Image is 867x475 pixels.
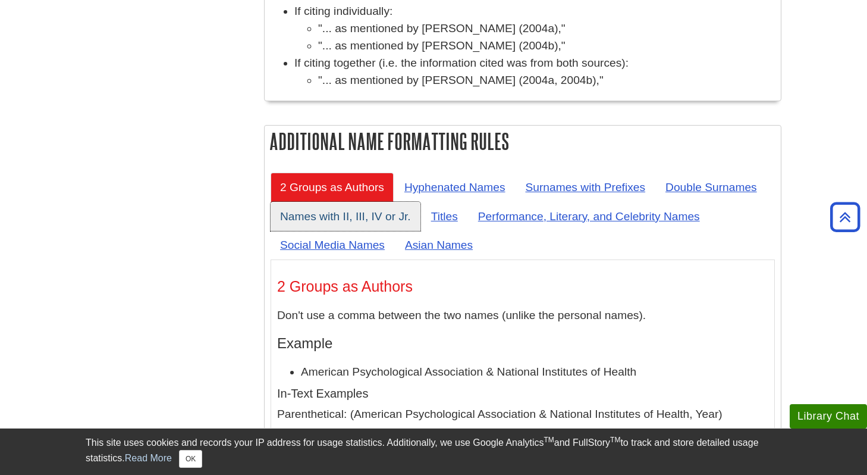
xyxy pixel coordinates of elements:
li: "... as mentioned by [PERSON_NAME] (2004b)," [318,37,775,55]
p: Don't use a comma between the two names (unlike the personal names). [277,307,768,324]
a: Double Surnames [656,173,767,202]
button: Close [179,450,202,468]
sup: TM [610,436,620,444]
button: Library Chat [790,404,867,429]
li: "... as mentioned by [PERSON_NAME] (2004a, 2004b)," [318,72,775,89]
a: Asian Names [395,230,482,260]
h4: Example [277,336,768,351]
a: Back to Top [826,209,864,225]
a: Titles [422,202,467,231]
div: This site uses cookies and records your IP address for usage statistics. Additionally, we use Goo... [86,436,781,468]
a: Surnames with Prefixes [516,173,655,202]
li: If citing individually: [294,3,775,54]
a: 2 Groups as Authors [271,173,394,202]
a: Performance, Literary, and Celebrity Names [469,202,709,231]
li: If citing together (i.e. the information cited was from both sources): [294,55,775,89]
a: Social Media Names [271,230,394,260]
a: Read More [125,453,172,463]
a: Names with II, III, IV or Jr. [271,202,420,231]
sup: TM [544,436,554,444]
h3: 2 Groups as Authors [277,278,768,295]
h5: In-Text Examples [277,387,768,400]
p: Parenthetical: (American Psychological Association & National Institutes of Health, Year) [277,406,768,423]
h2: Additional Name Formatting Rules [265,126,781,157]
li: American Psychological Association & National Institutes of Health [301,364,768,381]
a: Hyphenated Names [395,173,515,202]
li: "... as mentioned by [PERSON_NAME] (2004a)," [318,20,775,37]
